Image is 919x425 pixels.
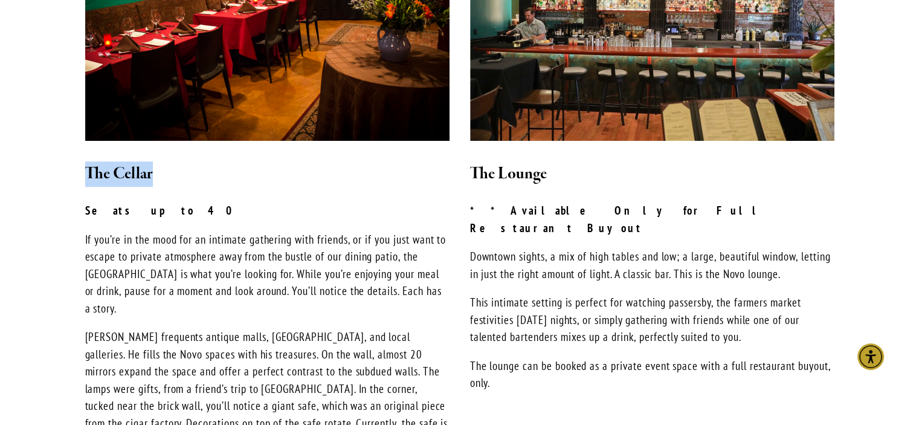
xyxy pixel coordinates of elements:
[470,294,834,346] p: This intimate setting is perfect for watching passersby, the farmers market festivities [DATE] ni...
[85,231,450,317] p: If you’re in the mood for an intimate gathering with friends, or if you just want to escape to pr...
[470,248,834,282] p: Downtown sights, a mix of high tables and low; a large, beautiful window, letting in just the rig...
[470,161,834,187] h2: The Lounge
[85,203,241,218] strong: Seats up to 40
[857,343,884,370] div: Accessibility Menu
[470,203,780,235] strong: **Available Only for Full Restaurant Buyout
[470,357,834,392] p: The lounge can be booked as a private event space with a full restaurant buyout, only.
[85,161,450,187] h2: The Cellar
